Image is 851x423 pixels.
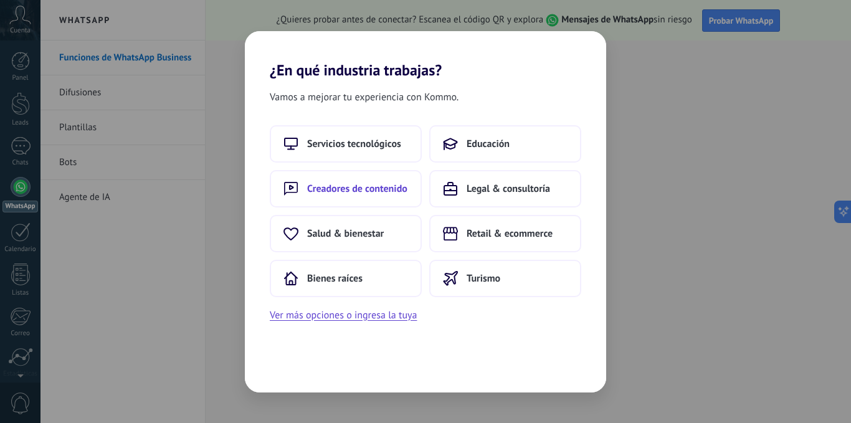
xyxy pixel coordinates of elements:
[429,125,581,163] button: Educación
[467,272,500,285] span: Turismo
[429,260,581,297] button: Turismo
[270,215,422,252] button: Salud & bienestar
[270,170,422,207] button: Creadores de contenido
[307,183,407,195] span: Creadores de contenido
[270,125,422,163] button: Servicios tecnológicos
[467,138,510,150] span: Educación
[307,272,363,285] span: Bienes raíces
[245,31,606,79] h2: ¿En qué industria trabajas?
[429,215,581,252] button: Retail & ecommerce
[307,138,401,150] span: Servicios tecnológicos
[270,89,459,105] span: Vamos a mejorar tu experiencia con Kommo.
[429,170,581,207] button: Legal & consultoría
[467,183,550,195] span: Legal & consultoría
[307,227,384,240] span: Salud & bienestar
[270,260,422,297] button: Bienes raíces
[270,307,417,323] button: Ver más opciones o ingresa la tuya
[467,227,553,240] span: Retail & ecommerce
